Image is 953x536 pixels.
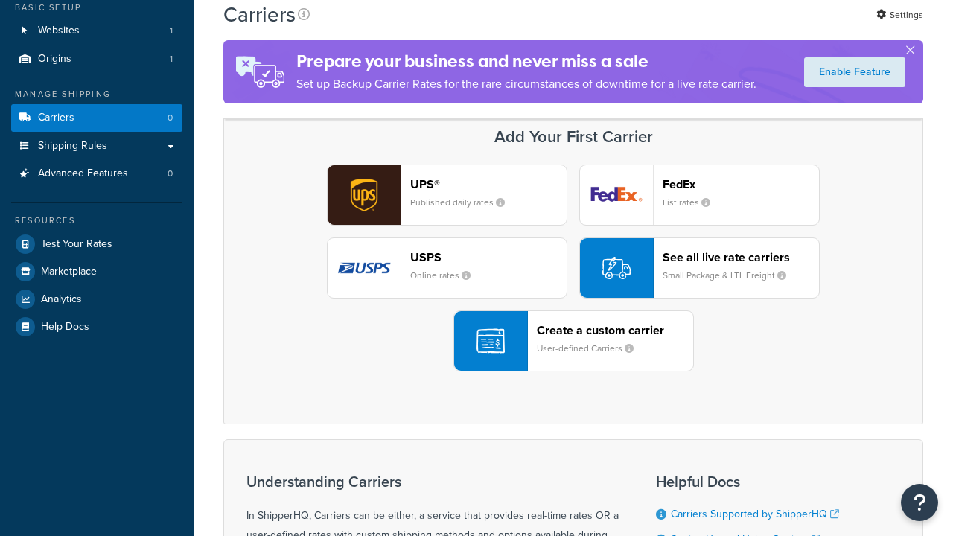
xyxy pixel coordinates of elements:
span: Help Docs [41,321,89,334]
li: Websites [11,17,182,45]
span: 1 [170,25,173,37]
a: Help Docs [11,313,182,340]
h3: Understanding Carriers [246,473,619,490]
li: Carriers [11,104,182,132]
span: 0 [168,112,173,124]
h4: Prepare your business and never miss a sale [296,49,756,74]
small: Online rates [410,269,482,282]
li: Origins [11,45,182,73]
a: Origins 1 [11,45,182,73]
header: FedEx [663,177,819,191]
img: usps logo [328,238,401,298]
span: Marketplace [41,266,97,278]
a: Advanced Features 0 [11,160,182,188]
header: UPS® [410,177,567,191]
span: Origins [38,53,71,66]
img: icon-carrier-liverate-becf4550.svg [602,254,631,282]
li: Advanced Features [11,160,182,188]
a: Settings [876,4,923,25]
a: Websites 1 [11,17,182,45]
div: Basic Setup [11,1,182,14]
button: usps logoUSPSOnline rates [327,237,567,299]
button: Open Resource Center [901,484,938,521]
a: Enable Feature [804,57,905,87]
img: fedEx logo [580,165,653,225]
h3: Helpful Docs [656,473,850,490]
small: User-defined Carriers [537,342,646,355]
a: Marketplace [11,258,182,285]
span: 0 [168,167,173,180]
span: Analytics [41,293,82,306]
img: ad-rules-rateshop-fe6ec290ccb7230408bd80ed9643f0289d75e0ffd9eb532fc0e269fcd187b520.png [223,40,296,103]
button: fedEx logoFedExList rates [579,165,820,226]
h3: Add Your First Carrier [239,128,908,146]
div: Resources [11,214,182,227]
button: See all live rate carriersSmall Package & LTL Freight [579,237,820,299]
span: Carriers [38,112,74,124]
header: See all live rate carriers [663,250,819,264]
button: Create a custom carrierUser-defined Carriers [453,310,694,371]
span: Advanced Features [38,167,128,180]
small: Published daily rates [410,196,517,209]
a: Carriers Supported by ShipperHQ [671,506,839,522]
header: USPS [410,250,567,264]
img: ups logo [328,165,401,225]
a: Shipping Rules [11,133,182,160]
a: Analytics [11,286,182,313]
small: List rates [663,196,722,209]
span: 1 [170,53,173,66]
button: ups logoUPS®Published daily rates [327,165,567,226]
img: icon-carrier-custom-c93b8a24.svg [476,327,505,355]
a: Carriers 0 [11,104,182,132]
a: Test Your Rates [11,231,182,258]
span: Websites [38,25,80,37]
small: Small Package & LTL Freight [663,269,798,282]
p: Set up Backup Carrier Rates for the rare circumstances of downtime for a live rate carrier. [296,74,756,95]
span: Shipping Rules [38,140,107,153]
span: Test Your Rates [41,238,112,251]
header: Create a custom carrier [537,323,693,337]
div: Manage Shipping [11,88,182,100]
